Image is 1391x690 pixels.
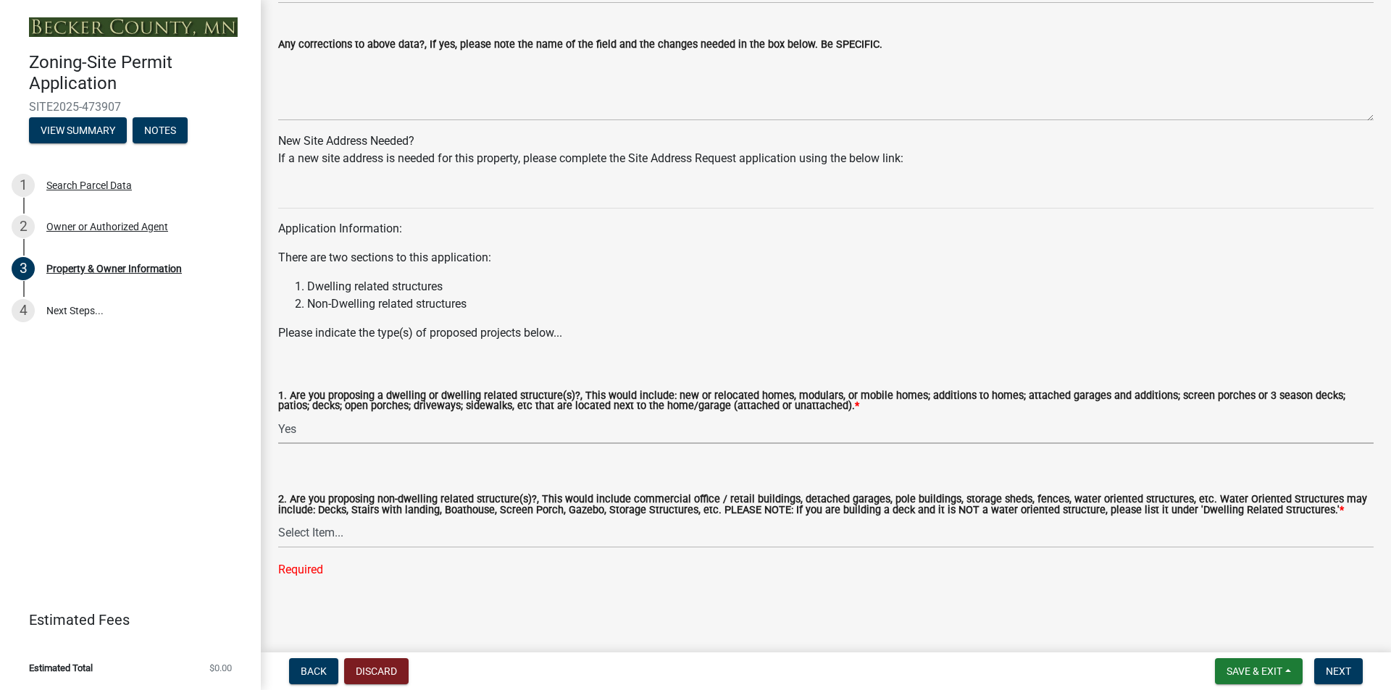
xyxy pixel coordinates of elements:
button: Discard [344,658,409,684]
div: 4 [12,299,35,322]
span: Save & Exit [1227,665,1282,677]
p: There are two sections to this application: [278,249,1374,266]
span: Next [1326,665,1351,677]
div: 2 [12,215,35,238]
span: Back [301,665,327,677]
label: Any corrections to above data?, If yes, please note the name of the field and the changes needed ... [278,40,882,50]
span: SITE2025-473907 [29,100,232,114]
p: Please indicate the type(s) of proposed projects below... [278,324,1374,342]
button: Notes [133,117,188,143]
h4: Zoning-Site Permit Application [29,52,249,94]
label: 1. Are you proposing a dwelling or dwelling related structure(s)?, This would include: new or rel... [278,391,1374,412]
div: New Site Address Needed? [278,132,1374,167]
button: Back [289,658,338,684]
wm-modal-confirm: Notes [133,125,188,137]
button: Save & Exit [1215,658,1303,684]
div: Property & Owner Information [46,264,182,274]
wm-modal-confirm: Summary [29,125,127,137]
div: 1 [12,174,35,197]
div: Owner or Authorized Agent [46,222,168,232]
a: Estimated Fees [12,605,238,634]
div: Required [278,561,1374,578]
span: $0.00 [209,663,232,673]
button: Next [1314,658,1363,684]
label: 2. Are you proposing non-dwelling related structure(s)?, This would include commercial office / r... [278,495,1374,516]
p: Application Information: [278,220,1374,237]
div: 3 [12,257,35,280]
li: Non-Dwelling related structures [307,295,1374,313]
button: View Summary [29,117,127,143]
li: Dwelling related structures [307,278,1374,295]
span: Estimated Total [29,663,93,673]
div: Search Parcel Data [46,180,132,190]
img: Becker County, Minnesota [29,17,238,37]
div: If a new site address is needed for this property, please complete the Site Address Request appli... [278,150,1374,167]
